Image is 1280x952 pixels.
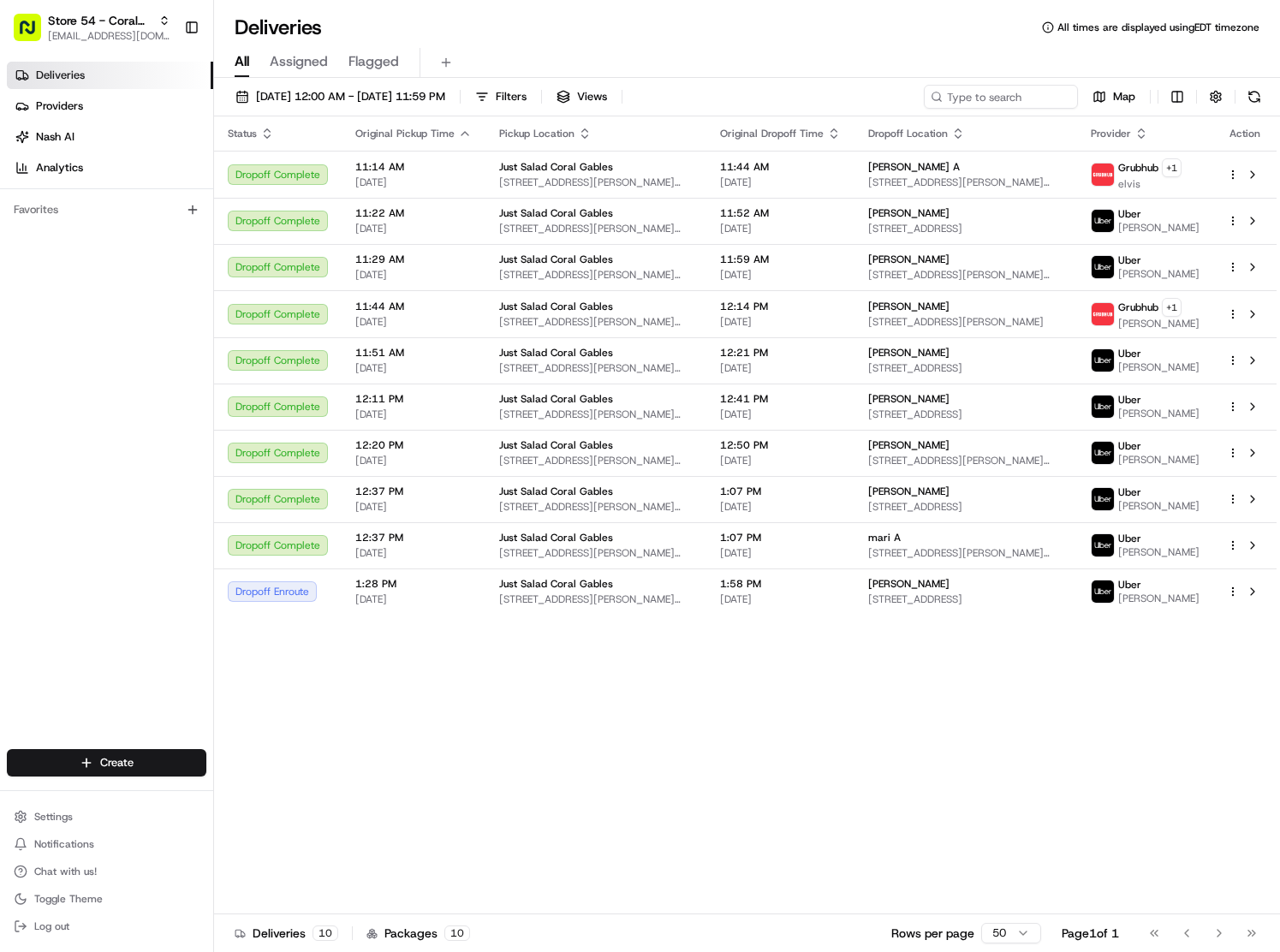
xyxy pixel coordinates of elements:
span: [STREET_ADDRESS][PERSON_NAME][PERSON_NAME] [499,361,693,375]
span: Uber [1118,393,1141,407]
span: Views [577,89,607,104]
span: [STREET_ADDRESS] [868,408,1063,421]
span: Create [100,755,134,771]
span: [STREET_ADDRESS] [868,222,1063,235]
h1: Deliveries [235,14,322,41]
button: Store 54 - Coral Gables (Just Salad) [48,12,152,29]
span: Dropoff Location [868,127,948,140]
span: Pickup Location [499,127,575,140]
span: [PERSON_NAME] [1118,453,1200,467]
span: [STREET_ADDRESS][PERSON_NAME][PERSON_NAME] [499,592,693,606]
span: [PERSON_NAME] [1118,221,1200,235]
div: Favorites [7,196,206,223]
span: Nash AI [36,129,74,145]
img: uber-new-logo.jpeg [1092,256,1114,278]
span: [STREET_ADDRESS][PERSON_NAME][PERSON_NAME] [499,315,693,329]
input: Type to search [924,85,1078,109]
img: uber-new-logo.jpeg [1092,442,1114,464]
span: [DATE] [720,268,841,282]
img: uber-new-logo.jpeg [1092,396,1114,418]
a: Providers [7,92,213,120]
span: [PERSON_NAME] [1118,592,1200,605]
span: All times are displayed using EDT timezone [1057,21,1259,34]
span: [STREET_ADDRESS][PERSON_NAME][PERSON_NAME] [499,222,693,235]
button: [EMAIL_ADDRESS][DOMAIN_NAME] [48,29,170,43]
span: Assigned [270,51,328,72]
span: [STREET_ADDRESS][PERSON_NAME][PERSON_NAME] [499,176,693,189]
span: [DATE] [355,454,472,467]
span: Just Salad Coral Gables [499,485,613,498]
span: Status [228,127,257,140]
span: Deliveries [36,68,85,83]
span: [STREET_ADDRESS][PERSON_NAME][PERSON_NAME] [499,454,693,467]
span: Providers [36,98,83,114]
span: Just Salad Coral Gables [499,438,613,452]
span: [PERSON_NAME] [868,206,950,220]
span: [DATE] [355,176,472,189]
span: Just Salad Coral Gables [499,300,613,313]
div: Packages [366,925,470,942]
span: [STREET_ADDRESS][PERSON_NAME][PERSON_NAME] [499,408,693,421]
span: [DATE] [355,361,472,375]
span: [STREET_ADDRESS] [868,361,1063,375]
span: All [235,51,249,72]
span: elvis [1118,177,1182,191]
span: [DATE] [355,315,472,329]
span: Uber [1118,578,1141,592]
span: [STREET_ADDRESS] [868,592,1063,606]
span: Uber [1118,207,1141,221]
img: uber-new-logo.jpeg [1092,488,1114,510]
span: [PERSON_NAME] [1118,267,1200,281]
span: Grubhub [1118,300,1158,314]
span: [DATE] [355,592,472,606]
div: 10 [444,925,470,941]
button: Create [7,749,206,776]
span: Log out [34,919,69,933]
span: [PERSON_NAME] [1118,545,1200,559]
img: uber-new-logo.jpeg [1092,349,1114,372]
span: [STREET_ADDRESS][PERSON_NAME][PERSON_NAME] [499,546,693,560]
span: [PERSON_NAME] [868,300,950,313]
span: 12:50 PM [720,438,841,452]
img: uber-new-logo.jpeg [1092,210,1114,232]
span: Flagged [348,51,399,72]
span: Analytics [36,160,83,176]
span: 12:11 PM [355,392,472,406]
span: 1:28 PM [355,577,472,591]
span: Filters [496,89,527,104]
span: 12:14 PM [720,300,841,313]
span: [PERSON_NAME] [868,392,950,406]
span: 12:41 PM [720,392,841,406]
span: [DATE] [720,176,841,189]
button: Filters [467,85,534,109]
span: 12:37 PM [355,485,472,498]
a: Analytics [7,154,213,181]
span: Just Salad Coral Gables [499,531,613,544]
div: 10 [313,925,338,941]
span: Just Salad Coral Gables [499,577,613,591]
span: Notifications [34,837,94,851]
span: Grubhub [1118,161,1158,175]
button: Store 54 - Coral Gables (Just Salad)[EMAIL_ADDRESS][DOMAIN_NAME] [7,7,177,48]
span: [PERSON_NAME] [868,253,950,266]
span: [STREET_ADDRESS] [868,500,1063,514]
button: Map [1085,85,1143,109]
span: [PERSON_NAME] [868,438,950,452]
span: Just Salad Coral Gables [499,346,613,360]
button: Toggle Theme [7,887,206,911]
span: mari A [868,531,901,544]
span: 11:29 AM [355,253,472,266]
span: Map [1113,89,1135,104]
span: [STREET_ADDRESS][PERSON_NAME][PERSON_NAME] [499,268,693,282]
span: [DATE] [720,500,841,514]
button: +1 [1162,158,1182,177]
a: Deliveries [7,62,213,89]
span: Provider [1091,127,1131,140]
span: 12:20 PM [355,438,472,452]
span: 1:07 PM [720,485,841,498]
button: Settings [7,805,206,829]
span: [DATE] [355,268,472,282]
span: [DATE] [720,546,841,560]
